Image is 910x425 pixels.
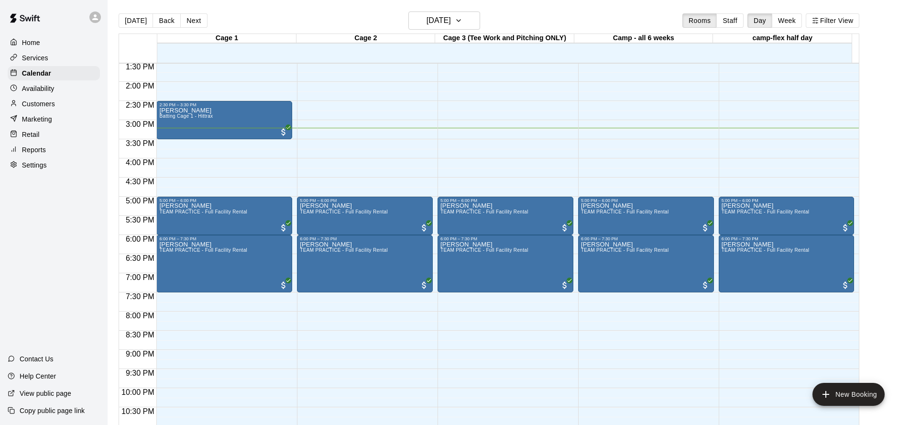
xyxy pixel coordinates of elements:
a: Availability [8,81,100,96]
p: Customers [22,99,55,109]
span: 5:30 PM [123,216,157,224]
p: Services [22,53,48,63]
div: Camp - all 6 weeks [574,34,713,43]
a: Retail [8,127,100,142]
span: 4:00 PM [123,158,157,167]
div: Cage 2 [296,34,435,43]
div: 5:00 PM – 6:00 PM: Marco Gurubel [438,197,573,235]
h6: [DATE] [427,14,451,27]
div: 6:00 PM – 7:30 PM: Steven Garcia [719,235,855,292]
div: 5:00 PM – 6:00 PM [722,198,852,203]
div: Calendar [8,66,100,80]
a: Marketing [8,112,100,126]
button: Staff [716,13,744,28]
div: 6:00 PM – 7:30 PM [581,236,711,241]
div: 5:00 PM – 6:00 PM: Marco Gurubel [297,197,433,235]
a: Home [8,35,100,50]
button: Next [180,13,207,28]
span: 10:30 PM [119,407,156,415]
div: 6:00 PM – 7:30 PM: Steven Garcia [297,235,433,292]
p: Calendar [22,68,51,78]
p: Retail [22,130,40,139]
a: Services [8,51,100,65]
div: 6:00 PM – 7:30 PM [440,236,570,241]
span: 7:30 PM [123,292,157,301]
span: All customers have paid [279,280,288,290]
button: [DATE] [119,13,153,28]
span: 2:30 PM [123,101,157,109]
span: TEAM PRACTICE - Full Facility Rental [300,247,388,253]
span: All customers have paid [279,223,288,233]
span: All customers have paid [560,223,570,233]
button: [DATE] [408,11,480,30]
div: 5:00 PM – 6:00 PM [300,198,430,203]
span: TEAM PRACTICE - Full Facility Rental [722,247,810,253]
span: 10:00 PM [119,388,156,396]
a: Customers [8,97,100,111]
span: All customers have paid [701,223,710,233]
p: Home [22,38,40,47]
span: 6:30 PM [123,254,157,262]
button: Day [747,13,772,28]
span: All customers have paid [701,280,710,290]
span: TEAM PRACTICE - Full Facility Rental [159,247,247,253]
a: Reports [8,143,100,157]
button: Back [153,13,181,28]
div: 6:00 PM – 7:30 PM [300,236,430,241]
span: Batting Cage 1 - Hittrax [159,113,213,119]
span: TEAM PRACTICE - Full Facility Rental [722,209,810,214]
span: All customers have paid [419,223,429,233]
span: 7:00 PM [123,273,157,281]
span: All customers have paid [560,280,570,290]
span: TEAM PRACTICE - Full Facility Rental [159,209,247,214]
span: 3:00 PM [123,120,157,128]
span: 2:00 PM [123,82,157,90]
div: 6:00 PM – 7:30 PM [722,236,852,241]
span: 9:00 PM [123,350,157,358]
span: 8:00 PM [123,312,157,320]
p: Availability [22,84,55,93]
span: TEAM PRACTICE - Full Facility Rental [440,247,528,253]
a: Settings [8,158,100,172]
span: 1:30 PM [123,63,157,71]
p: View public page [20,389,71,398]
div: Cage 3 (Tee Work and Pitching ONLY) [435,34,574,43]
div: Cage 1 [157,34,296,43]
div: 2:30 PM – 3:30 PM: Ariel Hill [156,101,292,139]
span: 3:30 PM [123,139,157,147]
div: 6:00 PM – 7:30 PM: Steven Garcia [578,235,714,292]
p: Help Center [20,371,56,381]
span: All customers have paid [841,223,850,233]
div: 6:00 PM – 7:30 PM [159,236,289,241]
span: TEAM PRACTICE - Full Facility Rental [581,209,669,214]
p: Contact Us [20,354,54,364]
div: 5:00 PM – 6:00 PM [159,198,289,203]
button: Week [772,13,802,28]
button: Rooms [682,13,717,28]
span: 4:30 PM [123,178,157,186]
p: Copy public page link [20,406,85,415]
button: Filter View [806,13,859,28]
div: 6:00 PM – 7:30 PM: Steven Garcia [156,235,292,292]
div: camp-flex half day [713,34,852,43]
p: Settings [22,160,47,170]
span: All customers have paid [419,280,429,290]
p: Marketing [22,114,52,124]
div: 2:30 PM – 3:30 PM [159,102,289,107]
button: add [812,383,885,406]
span: TEAM PRACTICE - Full Facility Rental [440,209,528,214]
div: 5:00 PM – 6:00 PM: Marco Gurubel [156,197,292,235]
span: 5:00 PM [123,197,157,205]
div: 5:00 PM – 6:00 PM: Marco Gurubel [578,197,714,235]
span: TEAM PRACTICE - Full Facility Rental [300,209,388,214]
span: TEAM PRACTICE - Full Facility Rental [581,247,669,253]
div: 5:00 PM – 6:00 PM [581,198,711,203]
